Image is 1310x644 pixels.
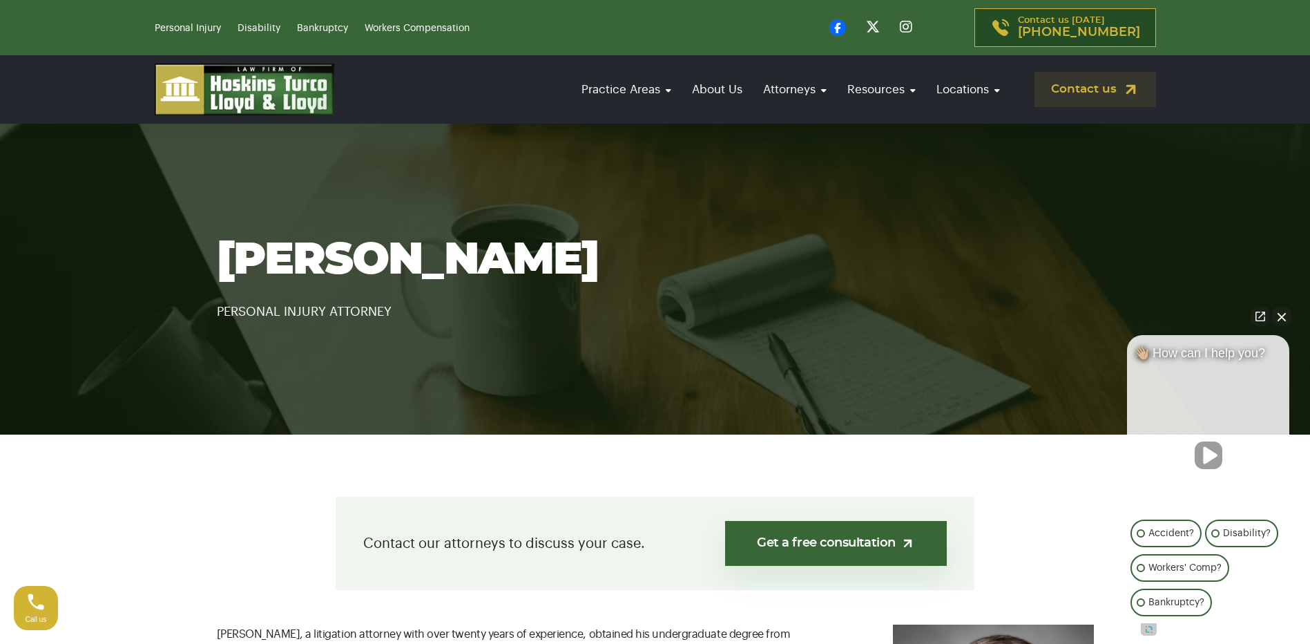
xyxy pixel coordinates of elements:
[1141,623,1157,636] a: Open intaker chat
[1223,525,1271,542] p: Disability?
[26,616,47,623] span: Call us
[155,64,334,115] img: logo
[238,23,280,33] a: Disability
[929,70,1007,109] a: Locations
[1127,345,1289,368] div: 👋🏼 How can I help you?
[1148,560,1222,576] p: Workers' Comp?
[1034,72,1156,107] a: Contact us
[1195,442,1222,469] button: Unmute video
[217,285,1094,322] p: PERSONAL INJURY ATTORNEY
[685,70,749,109] a: About Us
[1148,594,1204,611] p: Bankruptcy?
[1018,16,1140,39] p: Contact us [DATE]
[1148,525,1194,542] p: Accident?
[297,23,348,33] a: Bankruptcy
[974,8,1156,47] a: Contact us [DATE][PHONE_NUMBER]
[1251,307,1270,326] a: Open direct chat
[575,70,678,109] a: Practice Areas
[725,521,947,566] a: Get a free consultation
[365,23,470,33] a: Workers Compensation
[1018,26,1140,39] span: [PHONE_NUMBER]
[756,70,834,109] a: Attorneys
[217,236,1094,285] h1: [PERSON_NAME]
[336,497,974,590] div: Contact our attorneys to discuss your case.
[900,536,915,551] img: arrow-up-right-light.svg
[840,70,923,109] a: Resources
[1272,307,1291,326] button: Close Intaker Chat Widget
[155,23,221,33] a: Personal Injury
